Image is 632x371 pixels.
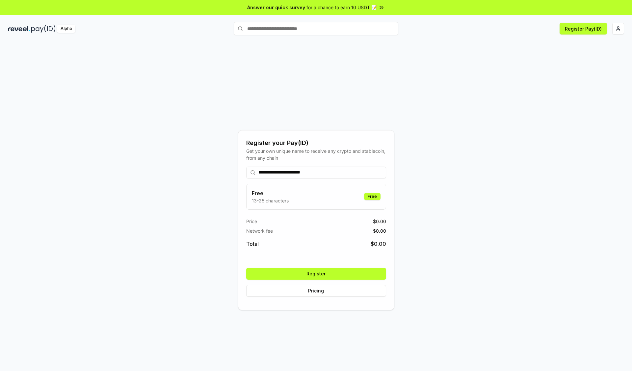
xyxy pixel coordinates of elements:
[246,218,257,225] span: Price
[246,240,259,248] span: Total
[246,285,386,297] button: Pricing
[252,189,289,197] h3: Free
[252,197,289,204] p: 13-25 characters
[8,25,30,33] img: reveel_dark
[560,23,607,35] button: Register Pay(ID)
[306,4,377,11] span: for a chance to earn 10 USDT 📝
[373,227,386,234] span: $ 0.00
[364,193,381,200] div: Free
[31,25,56,33] img: pay_id
[246,268,386,280] button: Register
[247,4,305,11] span: Answer our quick survey
[371,240,386,248] span: $ 0.00
[246,148,386,161] div: Get your own unique name to receive any crypto and stablecoin, from any chain
[246,138,386,148] div: Register your Pay(ID)
[246,227,273,234] span: Network fee
[373,218,386,225] span: $ 0.00
[57,25,75,33] div: Alpha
